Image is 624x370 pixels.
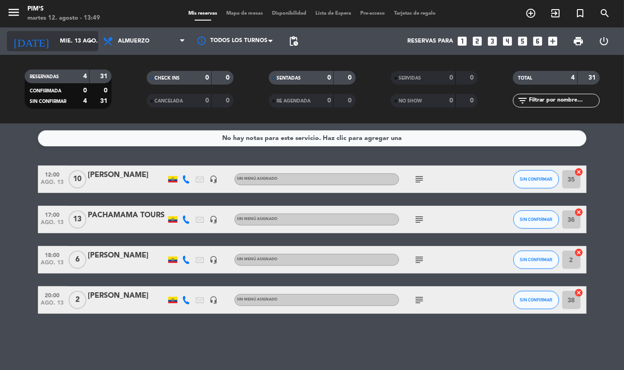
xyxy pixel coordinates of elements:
div: [PERSON_NAME] [88,169,166,181]
span: SIN CONFIRMAR [520,217,552,222]
span: SERVIDAS [399,76,421,80]
span: SIN CONFIRMAR [520,177,552,182]
span: ago. 13 [41,300,64,311]
i: headset_mic [210,215,218,224]
span: RESERVADAS [30,75,59,79]
i: exit_to_app [550,8,561,19]
i: headset_mic [210,175,218,183]
strong: 4 [83,73,87,80]
strong: 31 [100,98,109,104]
span: Lista de Espera [311,11,356,16]
i: add_circle_outline [525,8,536,19]
i: looks_4 [502,35,514,47]
span: ago. 13 [41,260,64,270]
strong: 0 [83,87,87,94]
span: 10 [69,170,86,188]
i: search [599,8,610,19]
strong: 0 [327,97,331,104]
div: Pim's [27,5,100,14]
span: RE AGENDADA [277,99,311,103]
span: SIN CONFIRMAR [30,99,67,104]
i: subject [414,295,425,306]
span: SIN CONFIRMAR [520,297,552,302]
span: SIN CONFIRMAR [520,257,552,262]
i: looks_two [472,35,484,47]
i: menu [7,5,21,19]
i: looks_3 [487,35,499,47]
span: Tarjetas de regalo [389,11,440,16]
strong: 0 [470,75,475,81]
i: filter_list [517,95,528,106]
button: SIN CONFIRMAR [513,291,559,309]
span: 6 [69,251,86,269]
span: NO SHOW [399,99,422,103]
input: Filtrar por nombre... [528,96,599,106]
button: SIN CONFIRMAR [513,251,559,269]
i: cancel [575,248,584,257]
span: SENTADAS [277,76,301,80]
span: 18:00 [41,249,64,260]
span: print [573,36,584,47]
span: Sin menú asignado [237,298,278,301]
div: [PERSON_NAME] [88,290,166,302]
i: subject [414,254,425,265]
strong: 4 [571,75,575,81]
i: turned_in_not [575,8,586,19]
span: Sin menú asignado [237,177,278,181]
strong: 0 [104,87,109,94]
span: Mis reservas [184,11,222,16]
i: arrow_drop_down [85,36,96,47]
strong: 4 [83,98,87,104]
i: looks_6 [532,35,544,47]
strong: 0 [226,75,231,81]
strong: 0 [205,75,209,81]
span: Almuerzo [118,38,149,44]
strong: 0 [449,75,453,81]
button: SIN CONFIRMAR [513,170,559,188]
strong: 0 [449,97,453,104]
span: 13 [69,210,86,229]
span: CANCELADA [155,99,183,103]
i: looks_one [457,35,469,47]
span: pending_actions [288,36,299,47]
i: headset_mic [210,256,218,264]
span: Disponibilidad [267,11,311,16]
button: SIN CONFIRMAR [513,210,559,229]
div: martes 12. agosto - 13:49 [27,14,100,23]
strong: 0 [348,97,353,104]
strong: 31 [100,73,109,80]
strong: 31 [588,75,597,81]
i: cancel [575,208,584,217]
div: No hay notas para este servicio. Haz clic para agregar una [222,133,402,144]
i: subject [414,214,425,225]
i: headset_mic [210,296,218,304]
span: Pre-acceso [356,11,389,16]
span: Mapa de mesas [222,11,267,16]
span: ago. 13 [41,220,64,230]
div: PACHAMAMA TOURS [88,209,166,221]
i: power_settings_new [599,36,610,47]
div: LOG OUT [591,27,617,55]
span: ago. 13 [41,179,64,190]
span: 20:00 [41,290,64,300]
span: TOTAL [518,76,533,80]
button: menu [7,5,21,22]
span: 12:00 [41,169,64,179]
i: [DATE] [7,31,55,51]
span: CHECK INS [155,76,180,80]
span: CONFIRMADA [30,89,62,93]
span: Sin menú asignado [237,217,278,221]
span: 2 [69,291,86,309]
i: subject [414,174,425,185]
span: Reservas para [408,38,453,44]
i: looks_5 [517,35,529,47]
strong: 0 [470,97,475,104]
span: Sin menú asignado [237,257,278,261]
span: 17:00 [41,209,64,220]
i: cancel [575,167,584,177]
strong: 0 [348,75,353,81]
i: add_box [547,35,559,47]
strong: 0 [205,97,209,104]
strong: 0 [226,97,231,104]
strong: 0 [327,75,331,81]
